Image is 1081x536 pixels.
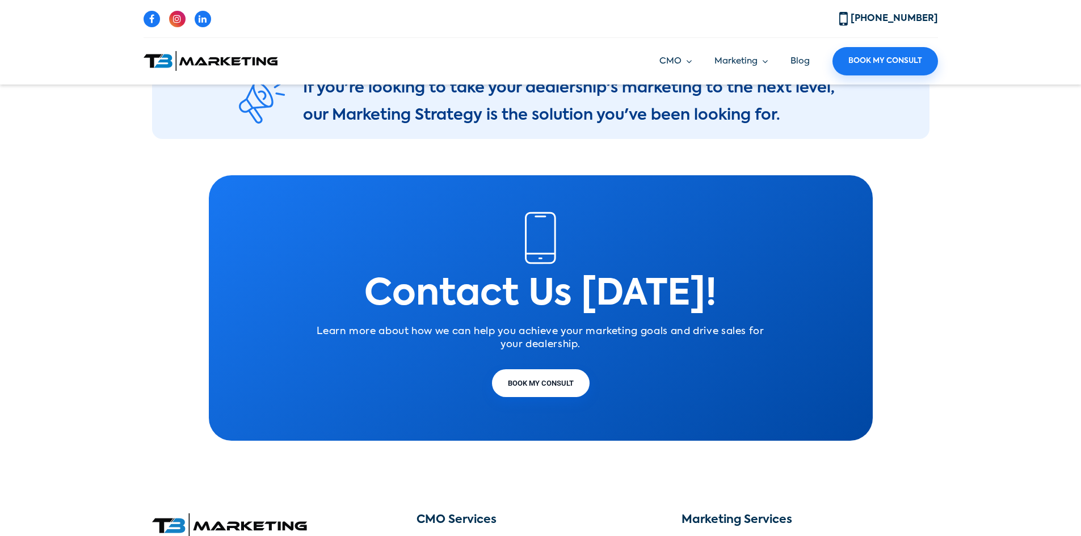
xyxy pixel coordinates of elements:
a: Marketing [714,55,768,68]
img: T3 Marketing [152,513,307,536]
h1: Contact Us [DATE]! [217,273,864,317]
img: T3 Marketing [144,51,277,71]
p: Learn more about how we can help you achieve your marketing goals and drive sales for your dealer... [308,326,773,351]
a: [PHONE_NUMBER] [839,14,938,23]
a: Book My Consult [832,47,938,75]
img: megaphone [239,75,285,124]
h3: Marketing Services [682,513,929,527]
a: CMO [659,55,692,68]
h3: If you're looking to take your dealership's marketing to the next level, our Marketing Strategy i... [303,75,842,130]
a: Book My Consult [492,369,590,398]
h3: CMO Services [417,513,664,527]
a: Blog [790,57,810,65]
